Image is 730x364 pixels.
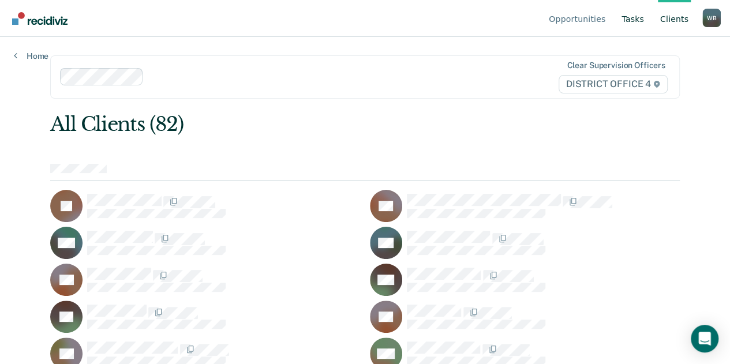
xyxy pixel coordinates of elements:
[12,12,68,25] img: Recidiviz
[567,61,665,70] div: Clear supervision officers
[559,75,668,93] span: DISTRICT OFFICE 4
[14,51,48,61] a: Home
[50,112,553,136] div: All Clients (82)
[702,9,721,27] div: W B
[691,325,718,352] div: Open Intercom Messenger
[702,9,721,27] button: Profile dropdown button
